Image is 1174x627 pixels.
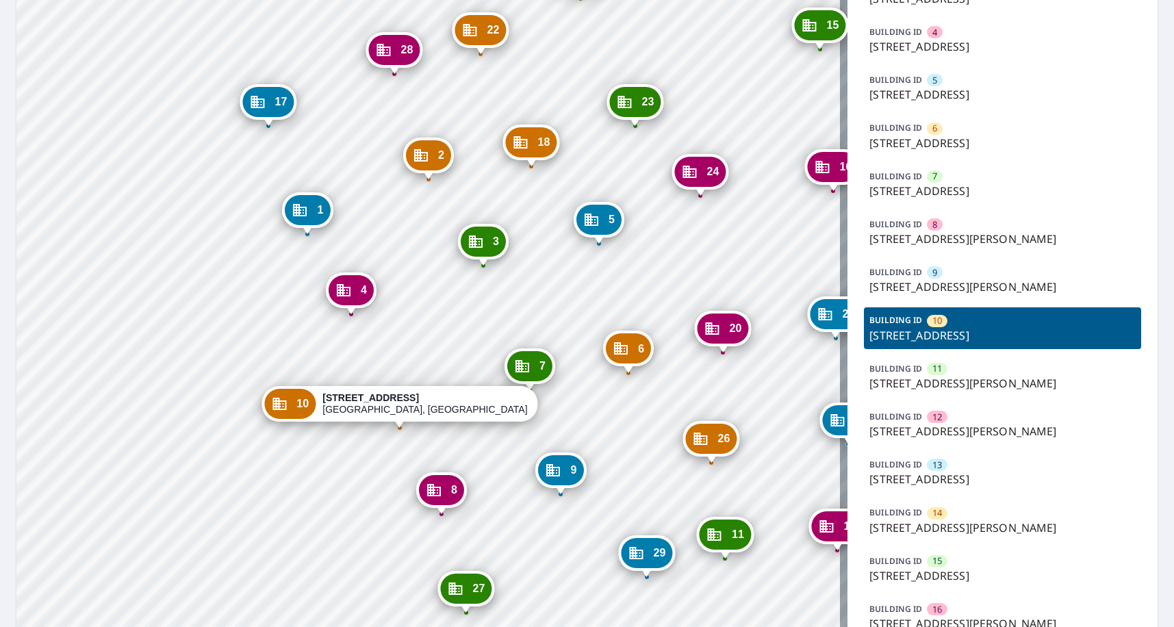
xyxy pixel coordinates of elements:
p: BUILDING ID [869,411,922,422]
p: [STREET_ADDRESS] [869,86,1136,103]
div: Dropped pin, building 26, Commercial property, 5428 Johnston Mill Ct Charlotte, NC 28269 [682,421,739,463]
span: 13 [932,459,942,472]
span: 1 [317,205,323,215]
strong: [STREET_ADDRESS] [322,392,419,403]
span: 10 [932,314,942,327]
span: 16 [932,603,942,616]
div: Dropped pin, building 22, Commercial property, 5319 Johnston Mill Ct Charlotte, NC 28269 [452,12,509,55]
span: 5 [932,74,937,87]
div: Dropped pin, building 6, Commercial property, 4715 Cottage Oaks Dr Charlotte, NC 28269 [603,331,654,373]
div: Dropped pin, building 7, Commercial property, 4727 Cottage Oaks Dr Charlotte, NC 28269 [505,348,555,391]
div: Dropped pin, building 5, Commercial property, 4712 Cottage Oaks Dr Charlotte, NC 28269 [574,202,624,244]
span: 17 [275,97,287,107]
div: Dropped pin, building 28, Commercial property, 5307 Waverly Lynn Ln Charlotte, NC 28269 [366,32,422,75]
span: 7 [932,170,937,183]
div: Dropped pin, building 9, Commercial property, 5421 Waverly Lynn Ln Charlotte, NC 28269 [535,452,586,495]
div: Dropped pin, building 11, Commercial property, 3834 Thomas Ridge Dr Charlotte, NC 28269 [697,517,754,559]
div: Dropped pin, building 16, Commercial property, 5347 Johnston Mill Ct Charlotte, NC 28269 [804,149,861,192]
div: Dropped pin, building 18, Commercial property, 5316 Johnston Mill Ct Charlotte, NC 28269 [502,125,559,167]
span: 12 [843,521,856,531]
div: [GEOGRAPHIC_DATA], [GEOGRAPHIC_DATA] 28269 [322,392,528,415]
p: [STREET_ADDRESS][PERSON_NAME] [869,375,1136,392]
div: Dropped pin, building 20, Commercial property, 5406 Johnston Mill Ct Charlotte, NC 28269 [694,311,751,353]
span: 4 [361,285,367,295]
div: Dropped pin, building 21, Commercial property, 5427 Johnston Mill Ct Charlotte, NC 28269 [819,402,876,445]
span: 7 [539,361,546,371]
span: 9 [570,465,576,475]
div: Dropped pin, building 25, Commercial property, 5407 Johnston Mill Ct Charlotte, NC 28269 [807,296,864,339]
span: 2 [438,150,444,160]
p: BUILDING ID [869,363,922,374]
p: [STREET_ADDRESS][PERSON_NAME] [869,231,1136,247]
span: 27 [472,583,485,593]
div: Dropped pin, building 8, Commercial property, 5418 Waverly Lynn Ln Charlotte, NC 28269 [416,472,467,515]
span: 6 [932,122,937,135]
p: [STREET_ADDRESS] [869,135,1136,151]
div: Dropped pin, building 24, Commercial property, 5346 Johnston Mill Ct Charlotte, NC 28269 [672,154,728,196]
p: [STREET_ADDRESS][PERSON_NAME] [869,520,1136,536]
span: 15 [932,554,942,567]
span: 11 [732,529,744,539]
p: BUILDING ID [869,26,922,38]
p: BUILDING ID [869,603,922,615]
div: Dropped pin, building 2, Commercial property, 5325 Waverly Lynn Ln Charlotte, NC 28269 [403,138,454,180]
span: 6 [638,344,644,354]
span: 8 [932,218,937,231]
div: Dropped pin, building 3, Commercial property, 4730 Cottage Oaks Dr Charlotte, NC 28269 [458,224,509,266]
span: 4 [932,26,937,39]
p: [STREET_ADDRESS] [869,567,1136,584]
p: BUILDING ID [869,170,922,182]
p: [STREET_ADDRESS] [869,183,1136,199]
p: [STREET_ADDRESS] [869,38,1136,55]
span: 8 [451,485,457,495]
span: 14 [932,507,942,520]
div: Dropped pin, building 29, Commercial property, 3850 Thomas Ridge Dr Charlotte, NC 28269 [618,535,675,578]
div: Dropped pin, building 1, Commercial property, 5326 Waverly Lynn Ln Charlotte, NC 28269 [282,192,333,235]
span: 18 [537,137,550,147]
p: [STREET_ADDRESS] [869,471,1136,487]
p: BUILDING ID [869,74,922,86]
span: 26 [717,433,730,444]
span: 20 [729,323,741,333]
span: 28 [400,44,413,55]
span: 24 [706,166,719,177]
span: 3 [493,236,499,246]
div: Dropped pin, building 4, Commercial property, 4808 Cottage Oaks Dr Charlotte, NC 28269 [326,272,377,315]
span: 12 [932,411,942,424]
p: BUILDING ID [869,122,922,133]
span: 22 [487,25,499,35]
div: Dropped pin, building 23, Commercial property, 5318 Johnston Mill Ct Charlotte, NC 28269 [607,84,663,127]
p: [STREET_ADDRESS] [869,327,1136,344]
div: Dropped pin, building 10, Commercial property, 4807 Cottage Oaks Dr Charlotte, NC 28269 [261,386,537,428]
span: 10 [296,398,309,409]
p: BUILDING ID [869,266,922,278]
p: BUILDING ID [869,218,922,230]
div: Dropped pin, building 27, Commercial property, 3906 Thomas Ridge Dr Charlotte, NC 28269 [437,571,494,613]
div: Dropped pin, building 12, Commercial property, 3820 Thomas Ridge Dr Charlotte, NC 28269 [808,509,865,551]
div: Dropped pin, building 17, Commercial property, 5308 Waverly Lynn Ln Charlotte, NC 28269 [240,84,296,127]
span: 23 [641,97,654,107]
span: 9 [932,266,937,279]
p: BUILDING ID [869,555,922,567]
div: Dropped pin, building 15, Commercial property, 4617 Kingsland Ct Charlotte, NC 28269 [791,8,848,50]
p: [STREET_ADDRESS][PERSON_NAME] [869,423,1136,439]
span: 15 [826,20,839,30]
span: 16 [839,162,852,172]
span: 5 [609,214,615,225]
span: 25 [842,309,854,319]
span: 11 [932,362,942,375]
span: 29 [653,548,665,558]
p: [STREET_ADDRESS][PERSON_NAME] [869,279,1136,295]
p: BUILDING ID [869,314,922,326]
p: BUILDING ID [869,507,922,518]
p: BUILDING ID [869,459,922,470]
